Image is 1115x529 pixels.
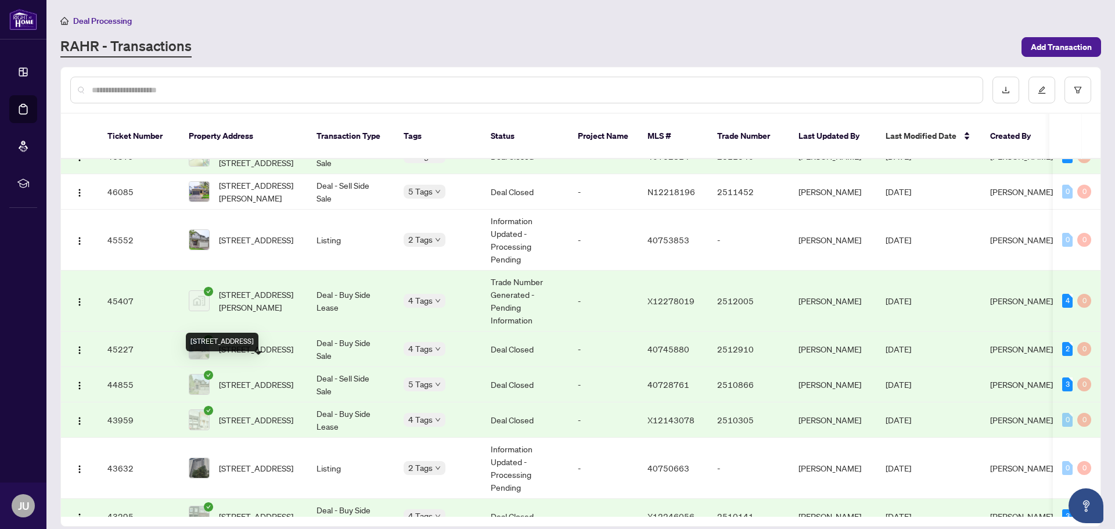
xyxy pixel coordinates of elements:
div: 0 [1062,233,1073,247]
span: [PERSON_NAME] [990,379,1053,390]
td: - [569,332,638,367]
td: Listing [307,210,394,271]
span: down [435,417,441,423]
span: [STREET_ADDRESS][PERSON_NAME] [219,288,298,314]
td: [PERSON_NAME] [789,332,876,367]
td: Trade Number Generated - Pending Information [481,271,569,332]
span: down [435,189,441,195]
span: [PERSON_NAME] [990,296,1053,306]
img: Logo [75,236,84,246]
span: [DATE] [886,379,911,390]
td: - [708,438,789,499]
img: Logo [75,465,84,474]
span: 5 Tags [408,377,433,391]
span: [PERSON_NAME] [990,235,1053,245]
span: JU [18,498,29,514]
td: [PERSON_NAME] [789,367,876,402]
span: Last Modified Date [886,129,956,142]
td: Deal Closed [481,402,569,438]
span: Add Transaction [1031,38,1092,56]
span: down [435,465,441,471]
div: 0 [1062,461,1073,475]
div: 0 [1077,377,1091,391]
span: check-circle [204,406,213,415]
div: 3 [1062,377,1073,391]
td: - [569,271,638,332]
th: Transaction Type [307,114,394,159]
span: [DATE] [886,463,911,473]
td: [PERSON_NAME] [789,271,876,332]
th: Last Updated By [789,114,876,159]
td: Deal - Sell Side Sale [307,174,394,210]
span: 5 Tags [408,185,433,198]
span: 40750663 [648,463,689,473]
span: [DATE] [886,296,911,306]
button: Logo [70,292,89,310]
td: 43632 [98,438,179,499]
th: Project Name [569,114,638,159]
span: filter [1074,86,1082,94]
td: Deal - Buy Side Lease [307,402,394,438]
button: Logo [70,507,89,526]
td: 2511452 [708,174,789,210]
th: MLS # [638,114,708,159]
td: 2512910 [708,332,789,367]
img: thumbnail-img [189,291,209,311]
span: down [435,237,441,243]
th: Tags [394,114,481,159]
span: [PERSON_NAME] [990,186,1053,197]
img: thumbnail-img [189,182,209,201]
td: Information Updated - Processing Pending [481,438,569,499]
div: 3 [1062,509,1073,523]
button: Logo [70,375,89,394]
span: Deal Processing [73,16,132,26]
button: Logo [70,182,89,201]
span: 4 Tags [408,294,433,307]
td: 44855 [98,367,179,402]
td: 45227 [98,332,179,367]
td: Deal - Sell Side Sale [307,367,394,402]
span: [STREET_ADDRESS] [219,233,293,246]
span: 40745880 [648,344,689,354]
a: RAHR - Transactions [60,37,192,57]
th: Last Modified Date [876,114,981,159]
img: thumbnail-img [189,410,209,430]
th: Trade Number [708,114,789,159]
td: 45552 [98,210,179,271]
span: N12218196 [648,186,695,197]
span: [PERSON_NAME] [990,463,1053,473]
td: - [708,210,789,271]
span: [DATE] [886,511,911,521]
img: Logo [75,297,84,307]
td: - [569,174,638,210]
span: 4 Tags [408,413,433,426]
span: 40728761 [648,379,689,390]
span: down [435,513,441,519]
span: [STREET_ADDRESS] [219,378,293,391]
span: X12143078 [648,415,695,425]
span: [STREET_ADDRESS] [219,510,293,523]
span: [DATE] [886,344,911,354]
td: Deal Closed [481,367,569,402]
div: 0 [1077,342,1091,356]
img: Logo [75,381,84,390]
button: Logo [70,340,89,358]
span: down [435,298,441,304]
th: Status [481,114,569,159]
div: 0 [1062,185,1073,199]
span: 4 Tags [408,342,433,355]
span: [DATE] [886,235,911,245]
div: 0 [1062,413,1073,427]
span: X12246056 [648,511,695,521]
td: 43959 [98,402,179,438]
td: 45407 [98,271,179,332]
button: Logo [70,459,89,477]
button: edit [1028,77,1055,103]
th: Property Address [179,114,307,159]
img: Logo [75,513,84,522]
td: 2510305 [708,402,789,438]
img: Logo [75,188,84,197]
span: [PERSON_NAME] [990,415,1053,425]
td: - [569,367,638,402]
td: Deal Closed [481,332,569,367]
